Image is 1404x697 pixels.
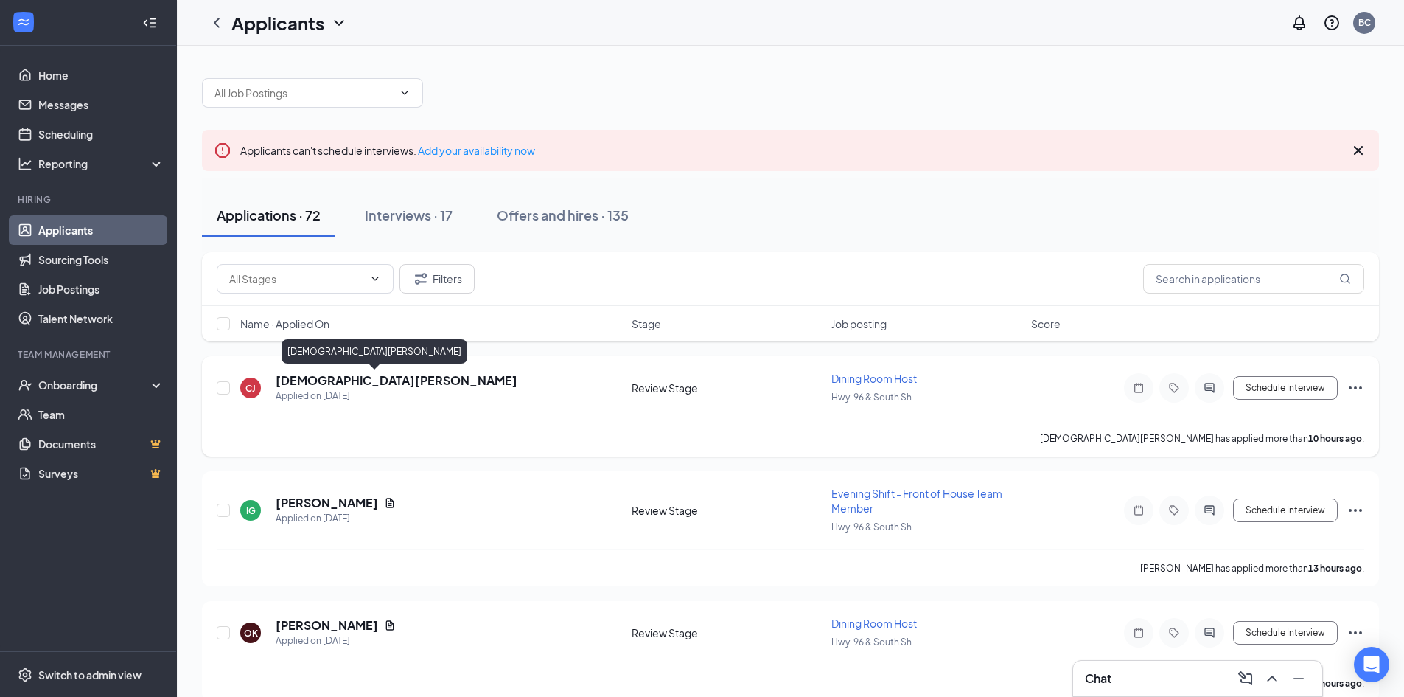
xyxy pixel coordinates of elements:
span: Hwy. 96 & South Sh ... [831,521,920,533]
div: Open Intercom Messenger [1354,647,1389,682]
svg: Analysis [18,156,32,171]
svg: Collapse [142,15,157,30]
a: Talent Network [38,304,164,333]
button: Schedule Interview [1233,621,1338,645]
div: Applied on [DATE] [276,511,396,526]
svg: ComposeMessage [1237,670,1254,687]
span: Hwy. 96 & South Sh ... [831,392,920,403]
svg: QuestionInfo [1323,14,1341,32]
div: Review Stage [632,381,823,395]
a: Scheduling [38,119,164,149]
a: Sourcing Tools [38,245,164,274]
svg: Notifications [1291,14,1308,32]
svg: WorkstreamLogo [16,15,31,30]
svg: ChevronDown [330,14,348,32]
b: 14 hours ago [1308,678,1362,689]
svg: ActiveChat [1201,504,1218,516]
svg: Ellipses [1347,624,1364,642]
h5: [PERSON_NAME] [276,617,378,634]
div: Switch to admin view [38,667,142,682]
p: [PERSON_NAME] has applied more than . [1140,562,1364,575]
span: Dining Room Host [831,617,917,630]
input: All Job Postings [214,85,393,101]
button: Minimize [1287,667,1310,690]
svg: UserCheck [18,378,32,392]
svg: Tag [1165,382,1183,394]
div: CJ [245,382,256,395]
div: IG [246,504,256,517]
svg: MagnifyingGlass [1339,273,1351,285]
input: All Stages [229,271,363,287]
span: Evening Shift - Front of House Team Member [831,487,1002,515]
div: Applied on [DATE] [276,389,517,403]
b: 10 hours ago [1308,433,1362,444]
a: Messages [38,90,164,119]
h5: [PERSON_NAME] [276,495,378,511]
div: Hiring [18,193,161,206]
svg: Ellipses [1347,379,1364,397]
div: Team Management [18,348,161,361]
button: Schedule Interview [1233,376,1338,400]
div: Review Stage [632,503,823,518]
a: Team [38,400,164,429]
span: Stage [632,316,661,331]
span: Hwy. 96 & South Sh ... [831,637,920,648]
svg: Settings [18,667,32,682]
h3: Chat [1085,670,1111,687]
div: Reporting [38,156,165,171]
svg: Error [214,142,231,159]
svg: ActiveChat [1201,382,1218,394]
svg: Tag [1165,504,1183,516]
span: Name · Applied On [240,316,329,331]
div: [DEMOGRAPHIC_DATA][PERSON_NAME] [282,339,467,364]
svg: Document [384,497,396,509]
svg: Note [1130,504,1148,516]
button: Schedule Interview [1233,499,1338,522]
svg: Ellipses [1347,502,1364,519]
input: Search in applications [1143,264,1364,294]
div: Applications · 72 [217,206,321,224]
svg: Note [1130,627,1148,639]
p: [DEMOGRAPHIC_DATA][PERSON_NAME] has applied more than . [1040,432,1364,445]
span: Score [1031,316,1061,331]
button: ComposeMessage [1234,667,1257,690]
div: OK [244,627,258,639]
a: Home [38,60,164,90]
svg: Document [384,620,396,631]
a: Add your availability now [418,144,535,157]
button: Filter Filters [399,264,475,294]
span: Job posting [831,316,887,331]
div: Onboarding [38,378,152,392]
a: Applicants [38,215,164,245]
svg: ActiveChat [1201,627,1218,639]
a: DocumentsCrown [38,429,164,459]
div: Interviews · 17 [365,206,453,224]
div: Offers and hires · 135 [497,206,629,224]
div: Applied on [DATE] [276,634,396,648]
svg: ChevronDown [369,273,381,285]
b: 13 hours ago [1308,563,1362,574]
span: Applicants can't schedule interviews. [240,144,535,157]
svg: Tag [1165,627,1183,639]
svg: Note [1130,382,1148,394]
svg: Minimize [1290,670,1307,687]
svg: ChevronUp [1263,670,1281,687]
a: Job Postings [38,274,164,304]
a: SurveysCrown [38,459,164,488]
h5: [DEMOGRAPHIC_DATA][PERSON_NAME] [276,372,517,389]
div: BC [1358,16,1371,29]
svg: Cross [1349,142,1367,159]
svg: Filter [412,270,430,288]
div: Review Stage [632,625,823,640]
button: ChevronUp [1260,667,1284,690]
svg: ChevronDown [399,87,411,99]
span: Dining Room Host [831,372,917,385]
svg: ChevronLeft [208,14,226,32]
h1: Applicants [231,10,324,35]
